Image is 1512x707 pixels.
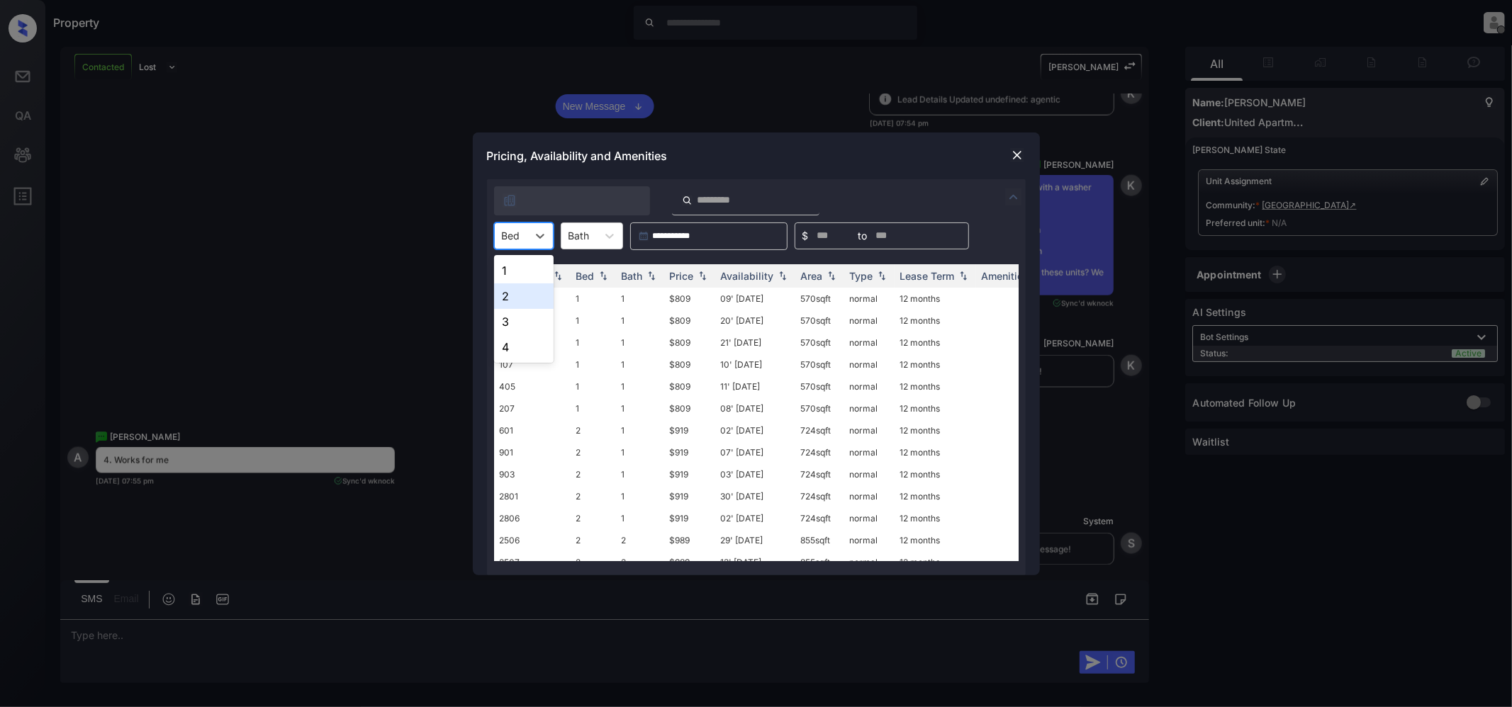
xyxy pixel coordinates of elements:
[844,485,895,507] td: normal
[895,288,976,310] td: 12 months
[616,529,664,551] td: 2
[571,551,616,573] td: 2
[715,485,795,507] td: 30' [DATE]
[571,310,616,332] td: 1
[695,271,710,281] img: sorting
[670,270,694,282] div: Price
[473,132,1040,179] div: Pricing, Availability and Amenities
[844,397,895,419] td: normal
[715,419,795,441] td: 02' [DATE]
[875,271,889,281] img: sorting
[571,441,616,463] td: 2
[616,310,664,332] td: 1
[844,332,895,353] td: normal
[795,397,844,419] td: 570 sqft
[571,397,616,419] td: 1
[895,463,976,485] td: 12 months
[895,353,976,375] td: 12 months
[795,529,844,551] td: 855 sqft
[616,485,664,507] td: 1
[715,332,795,353] td: 21' [DATE]
[664,441,715,463] td: $919
[715,375,795,397] td: 11' [DATE]
[795,419,844,441] td: 724 sqft
[795,441,844,463] td: 724 sqft
[895,485,976,507] td: 12 months
[494,463,571,485] td: 903
[494,397,571,419] td: 207
[844,507,895,529] td: normal
[895,441,976,463] td: 12 months
[895,529,976,551] td: 12 months
[802,228,809,244] span: $
[494,334,554,360] div: 4
[844,288,895,310] td: normal
[1005,188,1022,205] img: icon-zuma
[715,288,795,310] td: 09' [DATE]
[895,332,976,353] td: 12 months
[664,419,715,441] td: $919
[895,507,976,529] td: 12 months
[494,441,571,463] td: 901
[571,529,616,551] td: 2
[503,193,517,208] img: icon-zuma
[494,283,554,309] div: 2
[664,485,715,507] td: $919
[721,270,774,282] div: Availability
[801,270,823,282] div: Area
[644,271,659,281] img: sorting
[494,258,554,283] div: 1
[664,551,715,573] td: $989
[895,310,976,332] td: 12 months
[715,463,795,485] td: 03' [DATE]
[895,551,976,573] td: 12 months
[494,353,571,375] td: 107
[616,397,664,419] td: 1
[571,375,616,397] td: 1
[844,419,895,441] td: normal
[775,271,790,281] img: sorting
[616,375,664,397] td: 1
[844,353,895,375] td: normal
[494,485,571,507] td: 2801
[900,270,955,282] div: Lease Term
[494,551,571,573] td: 2507
[795,288,844,310] td: 570 sqft
[494,529,571,551] td: 2506
[824,271,839,281] img: sorting
[571,463,616,485] td: 2
[715,507,795,529] td: 02' [DATE]
[795,332,844,353] td: 570 sqft
[494,419,571,441] td: 601
[622,270,643,282] div: Bath
[616,441,664,463] td: 1
[795,485,844,507] td: 724 sqft
[895,419,976,441] td: 12 months
[956,271,970,281] img: sorting
[895,375,976,397] td: 12 months
[576,270,595,282] div: Bed
[795,551,844,573] td: 855 sqft
[844,375,895,397] td: normal
[664,332,715,353] td: $809
[616,507,664,529] td: 1
[616,353,664,375] td: 1
[982,270,1029,282] div: Amenities
[715,529,795,551] td: 29' [DATE]
[494,375,571,397] td: 405
[494,507,571,529] td: 2806
[1010,148,1024,162] img: close
[795,353,844,375] td: 570 sqft
[850,270,873,282] div: Type
[844,463,895,485] td: normal
[664,529,715,551] td: $989
[795,310,844,332] td: 570 sqft
[795,463,844,485] td: 724 sqft
[664,507,715,529] td: $919
[682,194,693,207] img: icon-zuma
[616,463,664,485] td: 1
[795,507,844,529] td: 724 sqft
[571,419,616,441] td: 2
[616,288,664,310] td: 1
[664,353,715,375] td: $809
